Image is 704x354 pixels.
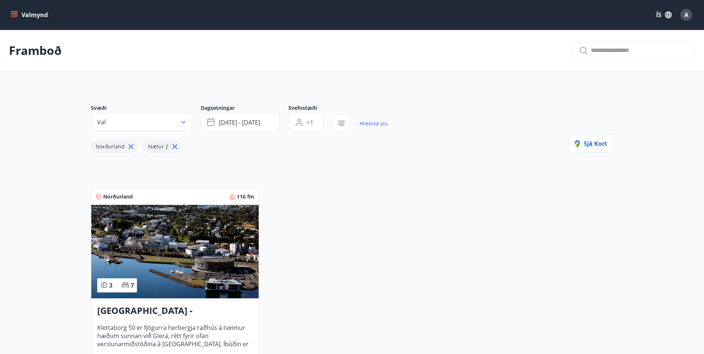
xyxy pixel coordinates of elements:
h3: [GEOGRAPHIC_DATA] - [GEOGRAPHIC_DATA] 50 [97,304,253,318]
button: menu [9,8,51,22]
p: Framboð [9,42,62,59]
button: Sjá kort [569,135,613,153]
div: Norðurland [91,141,137,153]
a: Hreinsa síu [360,115,388,132]
span: 7 [131,281,134,289]
span: 116 fm [237,193,254,200]
span: Sjá kort [575,140,607,148]
span: Klettaborg 50 er fjögurra herbergja raðhús á tveimur hæðum sunnan við Glerá, rétt fyrir ofan vers... [97,324,253,348]
span: Svæði [91,104,201,113]
span: Norðurland [103,193,133,200]
span: 3 [109,281,112,289]
button: ÍS [652,8,676,22]
span: [DATE] - [DATE] [219,118,260,127]
span: A [684,11,688,19]
span: Val [97,118,106,126]
button: Val [91,113,192,131]
span: Dagsetningar [201,104,288,113]
span: Nætur 2 [148,143,168,150]
img: Paella dish [91,205,259,298]
div: Nætur 2 [143,141,181,153]
span: Norðurland [96,143,125,150]
span: +1 [307,118,313,127]
button: A [677,6,695,24]
button: +1 [288,113,323,132]
span: Svefnstæði [288,104,332,113]
button: [DATE] - [DATE] [201,113,279,132]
